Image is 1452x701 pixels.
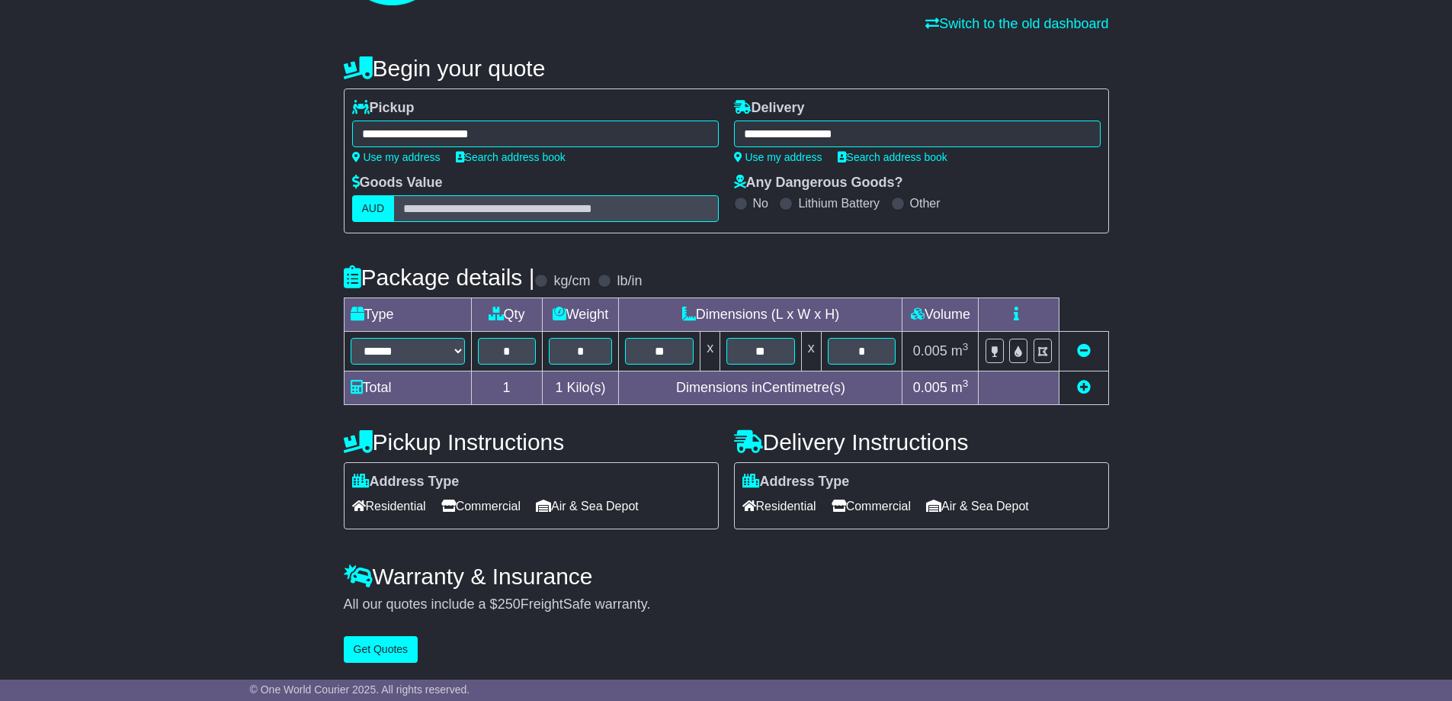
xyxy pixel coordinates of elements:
[352,474,460,490] label: Address Type
[734,100,805,117] label: Delivery
[963,341,969,352] sup: 3
[925,16,1108,31] a: Switch to the old dashboard
[250,683,470,696] span: © One World Courier 2025. All rights reserved.
[902,298,979,332] td: Volume
[344,596,1109,613] div: All our quotes include a $ FreightSafe warranty.
[471,371,542,405] td: 1
[951,380,969,395] span: m
[536,494,639,518] span: Air & Sea Depot
[441,494,521,518] span: Commercial
[742,474,850,490] label: Address Type
[344,56,1109,81] h4: Begin your quote
[838,151,947,163] a: Search address book
[619,371,902,405] td: Dimensions in Centimetre(s)
[798,196,880,211] label: Lithium Battery
[471,298,542,332] td: Qty
[542,371,619,405] td: Kilo(s)
[734,175,903,191] label: Any Dangerous Goods?
[832,494,911,518] span: Commercial
[913,380,947,395] span: 0.005
[913,343,947,359] span: 0.005
[352,100,415,117] label: Pickup
[344,564,1109,589] h4: Warranty & Insurance
[344,429,719,455] h4: Pickup Instructions
[1077,343,1091,359] a: Remove this item
[553,273,590,290] label: kg/cm
[352,175,443,191] label: Goods Value
[926,494,1029,518] span: Air & Sea Depot
[753,196,768,211] label: No
[951,343,969,359] span: m
[456,151,566,163] a: Search address book
[910,196,941,211] label: Other
[963,378,969,389] sup: 3
[742,494,816,518] span: Residential
[352,151,441,163] a: Use my address
[1077,380,1091,395] a: Add new item
[344,636,418,663] button: Get Quotes
[344,371,471,405] td: Total
[700,332,720,371] td: x
[542,298,619,332] td: Weight
[352,494,426,518] span: Residential
[344,298,471,332] td: Type
[734,151,822,163] a: Use my address
[734,429,1109,455] h4: Delivery Instructions
[498,596,521,612] span: 250
[801,332,821,371] td: x
[619,298,902,332] td: Dimensions (L x W x H)
[352,195,395,222] label: AUD
[555,380,563,395] span: 1
[344,265,535,290] h4: Package details |
[617,273,642,290] label: lb/in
